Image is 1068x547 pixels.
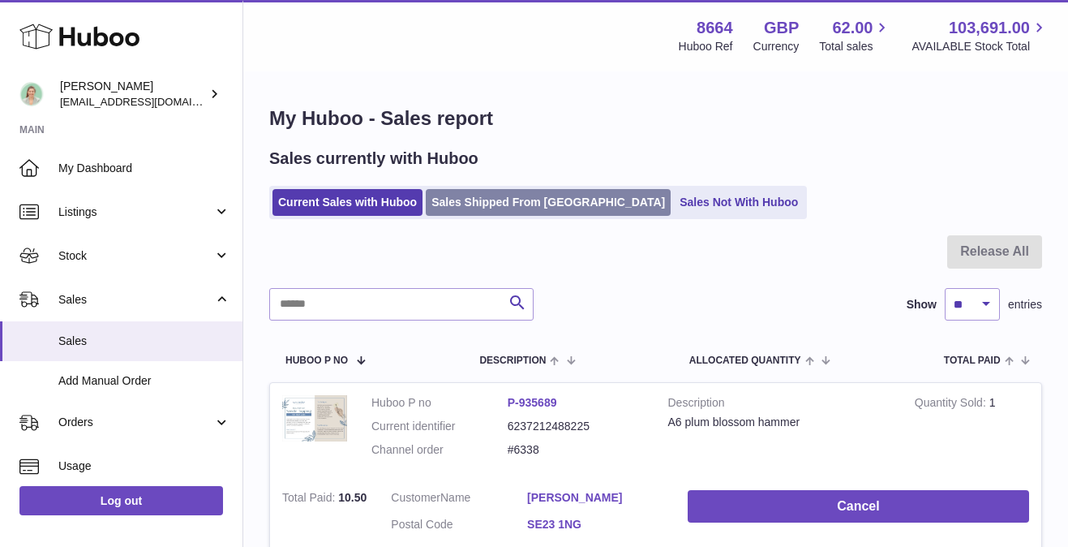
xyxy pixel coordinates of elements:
strong: GBP [764,17,799,39]
dt: Channel order [371,442,508,458]
dt: Postal Code [391,517,527,536]
a: Sales Not With Huboo [674,189,804,216]
span: Sales [58,334,230,349]
dd: #6338 [508,442,644,458]
div: [PERSON_NAME] [60,79,206,110]
a: [PERSON_NAME] [527,490,663,506]
dd: 6237212488225 [508,419,644,434]
span: Orders [58,415,213,430]
div: Currency [753,39,800,54]
dt: Huboo P no [371,395,508,411]
a: P-935689 [508,396,557,409]
h2: Sales currently with Huboo [269,148,478,170]
td: 1 [903,383,1041,478]
strong: Quantity Sold [915,396,989,413]
label: Show [907,297,937,312]
span: Stock [58,248,213,264]
span: Listings [58,205,213,220]
a: Log out [19,486,223,515]
span: My Dashboard [58,161,230,176]
span: Huboo P no [285,355,348,366]
span: AVAILABLE Stock Total [911,39,1049,54]
span: ALLOCATED Quantity [689,355,801,366]
div: A6 plum blossom hammer [668,415,890,430]
span: 62.00 [832,17,873,39]
a: 103,691.00 AVAILABLE Stock Total [911,17,1049,54]
img: hello@thefacialcuppingexpert.com [19,82,44,106]
h1: My Huboo - Sales report [269,106,1042,131]
span: Customer [391,491,440,504]
span: Description [479,355,546,366]
span: Sales [58,292,213,308]
a: 62.00 Total sales [819,17,891,54]
strong: Description [668,395,890,415]
img: 86641705527431.png [282,395,347,442]
a: SE23 1NG [527,517,663,532]
a: Current Sales with Huboo [272,189,422,216]
span: 10.50 [338,491,367,504]
span: Add Manual Order [58,373,230,389]
strong: 8664 [697,17,733,39]
dt: Current identifier [371,419,508,434]
span: [EMAIL_ADDRESS][DOMAIN_NAME] [60,95,238,108]
span: 103,691.00 [949,17,1030,39]
strong: Total Paid [282,491,338,508]
dt: Name [391,490,527,510]
span: Total paid [944,355,1001,366]
div: Huboo Ref [679,39,733,54]
span: Usage [58,459,230,474]
a: Sales Shipped From [GEOGRAPHIC_DATA] [426,189,671,216]
span: Total sales [819,39,891,54]
button: Cancel [688,490,1029,523]
span: entries [1008,297,1042,312]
